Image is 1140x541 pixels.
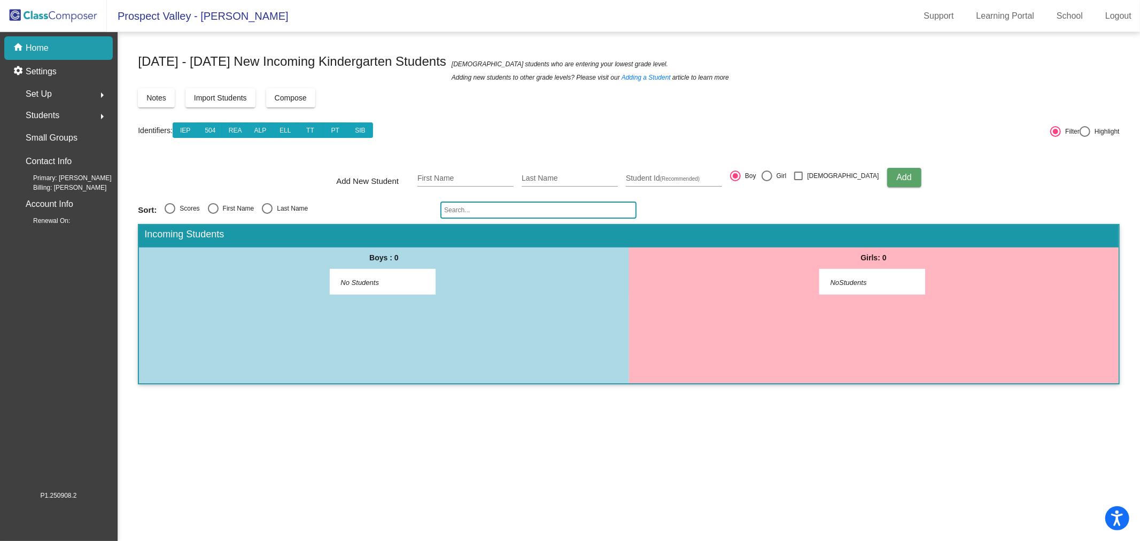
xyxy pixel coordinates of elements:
p: Contact Info [26,154,72,169]
span: Incoming Students [144,229,224,241]
span: NoStudents [831,277,897,288]
span: Add [896,173,911,182]
span: Add New Student [336,175,409,188]
button: 504 [198,122,223,138]
span: Billing: [PERSON_NAME] [16,183,106,192]
button: ELL [273,122,298,138]
span: [DEMOGRAPHIC_DATA] [807,169,879,182]
span: Primary: [PERSON_NAME] [16,173,112,183]
button: Add [887,168,921,187]
mat-icon: settings [13,65,26,78]
input: Last Name [522,174,618,183]
span: Compose [275,94,307,102]
div: Last Name [273,204,308,213]
mat-radio-group: Select an option [138,203,432,217]
a: Learning Portal [968,7,1043,25]
mat-icon: arrow_right [96,110,108,123]
input: First Name [417,174,514,183]
p: Account Info [26,197,73,212]
mat-icon: home [13,42,26,55]
div: Highlight [1090,127,1120,136]
div: Boys : 0 [139,248,629,269]
span: Renewal On: [16,216,70,226]
button: PT [322,122,348,138]
span: Set Up [26,87,52,102]
span: No Students [340,277,407,288]
a: Logout [1097,7,1140,25]
div: Filter [1061,127,1080,136]
button: IEP [173,122,198,138]
button: Compose [266,88,315,107]
div: Scores [175,204,199,213]
input: Search... [440,202,637,219]
button: ALP [247,122,273,138]
a: Support [916,7,963,25]
span: Prospect Valley - [PERSON_NAME] [107,7,289,25]
p: Small Groups [26,130,77,145]
mat-icon: arrow_right [96,89,108,102]
span: Adding new students to other grade levels? Please visit our article to learn more [452,72,729,83]
span: Students [26,108,59,123]
div: Girl [772,171,787,181]
span: Notes [146,94,166,102]
a: Identifiers: [138,126,173,135]
span: Import Students [194,94,247,102]
span: [DEMOGRAPHIC_DATA] students who are entering your lowest grade level. [452,59,668,69]
button: TT [298,122,323,138]
input: Student Id [626,174,722,183]
a: School [1048,7,1091,25]
div: Girls: 0 [629,248,1119,269]
p: Settings [26,65,57,78]
button: REA [222,122,248,138]
span: Sort: [138,205,157,215]
span: [DATE] - [DATE] New Incoming Kindergarten Students [138,53,446,70]
button: Import Students [185,88,255,107]
div: Boy [741,171,756,181]
p: Home [26,42,49,55]
a: Adding a Student [622,72,671,83]
button: SIB [347,122,373,138]
div: First Name [219,204,254,213]
button: Notes [138,88,175,107]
